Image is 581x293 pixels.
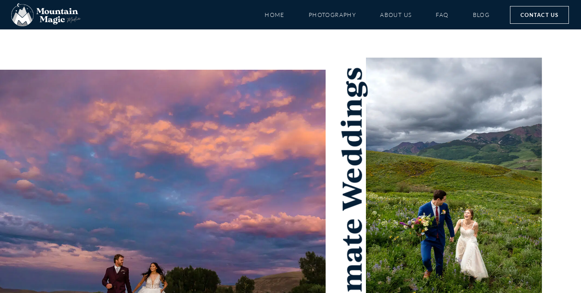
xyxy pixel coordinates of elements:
[436,8,448,22] a: FAQ
[380,8,412,22] a: About Us
[265,8,284,22] a: Home
[265,8,490,22] nav: Menu
[520,10,558,19] span: Contact Us
[473,8,490,22] a: Blog
[11,3,81,27] img: Mountain Magic Media photography logo Crested Butte Photographer
[510,6,569,24] a: Contact Us
[309,8,356,22] a: Photography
